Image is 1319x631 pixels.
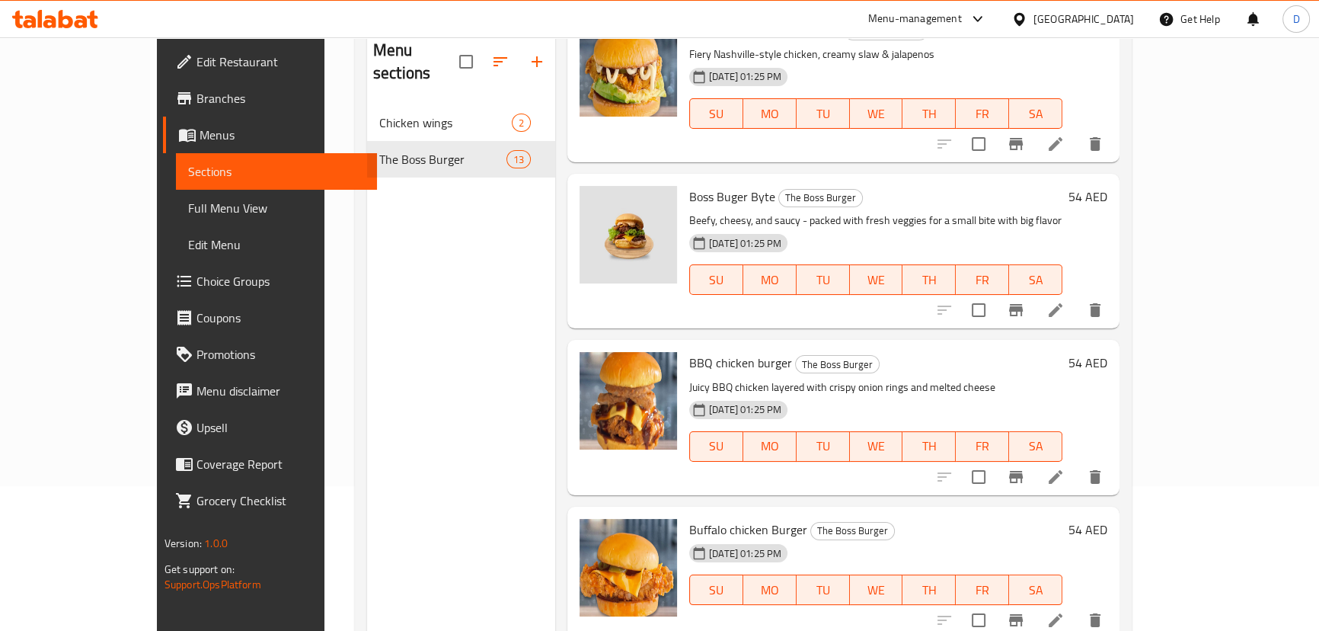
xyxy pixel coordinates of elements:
span: [DATE] 01:25 PM [703,402,787,417]
img: Nashville Hot Chicken Burger [580,19,677,117]
span: Full Menu View [188,199,365,217]
span: Upsell [196,418,365,437]
img: Buffalo chicken Burger [580,519,677,617]
button: FR [956,431,1009,462]
span: FR [962,269,1003,291]
span: TH [909,435,950,457]
div: The Boss Burger [810,522,895,540]
a: Support.OpsPlatform [164,575,261,594]
span: Menu disclaimer [196,382,365,400]
span: Chicken wings [379,114,512,132]
span: The Boss Burger [811,522,894,540]
a: Coverage Report [163,446,377,482]
a: Sections [176,153,377,190]
div: [GEOGRAPHIC_DATA] [1033,11,1134,27]
nav: Menu sections [367,98,555,184]
span: Grocery Checklist [196,492,365,510]
span: WE [856,435,897,457]
h6: 54 AED [1068,519,1107,540]
button: SA [1009,575,1062,605]
span: TH [909,579,950,601]
span: Promotions [196,345,365,364]
span: BBQ chicken burger [689,351,792,374]
button: TH [902,98,956,129]
button: SU [689,431,743,462]
button: TH [902,264,956,295]
a: Branches [163,80,377,117]
span: MO [749,269,790,291]
button: SA [1009,264,1062,295]
span: WE [856,579,897,601]
span: The Boss Burger [779,189,862,207]
span: WE [856,103,897,125]
span: Select to update [963,294,995,326]
span: The Boss Burger [796,356,879,373]
a: Edit menu item [1046,611,1065,629]
button: MO [743,264,797,295]
span: SA [1015,435,1056,457]
div: Menu-management [868,10,962,28]
button: Branch-specific-item [998,126,1034,162]
span: [DATE] 01:25 PM [703,546,787,561]
button: WE [850,264,903,295]
a: Grocery Checklist [163,482,377,519]
button: FR [956,98,1009,129]
button: WE [850,98,903,129]
div: Chicken wings2 [367,104,555,141]
span: [DATE] 01:25 PM [703,69,787,84]
button: FR [956,264,1009,295]
span: Choice Groups [196,272,365,290]
span: 13 [507,152,530,167]
span: 1.0.0 [204,533,228,553]
p: Beefy, cheesy, and saucy - packed with fresh veggies for a small bite with big flavor [689,211,1062,230]
span: Select to update [963,128,995,160]
span: FR [962,579,1003,601]
a: Edit menu item [1046,135,1065,153]
p: Fiery Nashville-style chicken, creamy slaw & jalapenos [689,45,1062,64]
span: Sort sections [482,43,519,80]
span: D [1292,11,1299,27]
span: Menus [200,126,365,144]
a: Upsell [163,409,377,446]
span: Branches [196,89,365,107]
img: BBQ chicken burger [580,352,677,450]
a: Edit Restaurant [163,43,377,80]
span: SU [696,103,737,125]
button: delete [1077,459,1113,495]
button: MO [743,431,797,462]
a: Menu disclaimer [163,373,377,409]
button: SU [689,575,743,605]
a: Promotions [163,336,377,373]
button: SA [1009,431,1062,462]
button: MO [743,98,797,129]
button: delete [1077,292,1113,328]
span: SA [1015,269,1056,291]
span: Get support on: [164,559,235,579]
span: 2 [513,116,530,130]
img: Boss Buger Byte [580,186,677,283]
p: Juicy BBQ chicken layered with crispy onion rings and melted cheese [689,378,1062,397]
button: Branch-specific-item [998,459,1034,495]
button: FR [956,575,1009,605]
span: SU [696,269,737,291]
button: MO [743,575,797,605]
a: Edit menu item [1046,301,1065,319]
span: TH [909,103,950,125]
button: Branch-specific-item [998,292,1034,328]
span: TU [803,269,844,291]
button: WE [850,575,903,605]
button: TU [797,431,850,462]
span: TU [803,103,844,125]
a: Full Menu View [176,190,377,226]
h2: Menu sections [373,39,459,85]
span: Select all sections [450,46,482,78]
span: Coupons [196,309,365,327]
span: Sections [188,162,365,181]
div: items [512,114,531,132]
a: Choice Groups [163,263,377,299]
span: Edit Restaurant [196,53,365,71]
button: SU [689,98,743,129]
button: WE [850,431,903,462]
span: TU [803,579,844,601]
a: Edit Menu [176,226,377,263]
